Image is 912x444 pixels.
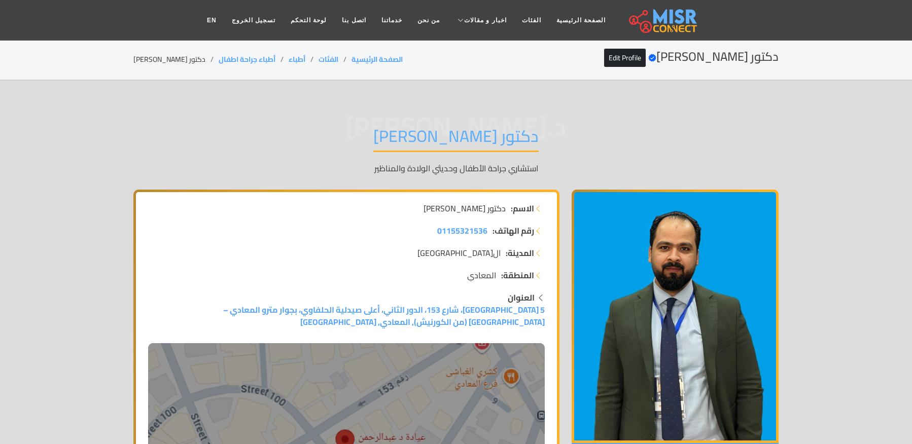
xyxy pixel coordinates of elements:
[417,247,501,259] span: ال[GEOGRAPHIC_DATA]
[133,162,779,174] p: استشاري جراحة الأطفال وحديثي الولادة والمناظير
[374,11,410,30] a: خدماتنا
[219,53,275,66] a: أطباء جراحة اطفال
[464,16,507,25] span: اخبار و مقالات
[508,290,535,305] strong: العنوان
[629,8,697,33] img: main.misr_connect
[224,11,283,30] a: تسجيل الخروج
[506,247,534,259] strong: المدينة:
[648,54,656,62] svg: Verified account
[319,53,338,66] a: الفئات
[549,11,613,30] a: الصفحة الرئيسية
[424,202,506,214] span: دكتور [PERSON_NAME]
[437,223,487,238] span: 01155321536
[447,11,514,30] a: اخبار و مقالات
[467,269,496,281] span: المعادي
[511,202,534,214] strong: الاسم:
[373,126,539,152] h1: دكتور [PERSON_NAME]
[501,269,534,281] strong: المنطقة:
[437,225,487,237] a: 01155321536
[410,11,447,30] a: من نحن
[289,53,305,66] a: أطباء
[572,190,779,443] img: دكتور عبدالرحمن السبع
[514,11,549,30] a: الفئات
[283,11,334,30] a: لوحة التحكم
[604,49,646,67] a: Edit Profile
[199,11,224,30] a: EN
[604,50,779,64] h2: دكتور [PERSON_NAME]
[133,54,219,65] li: دكتور [PERSON_NAME]
[493,225,534,237] strong: رقم الهاتف:
[334,11,373,30] a: اتصل بنا
[352,53,403,66] a: الصفحة الرئيسية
